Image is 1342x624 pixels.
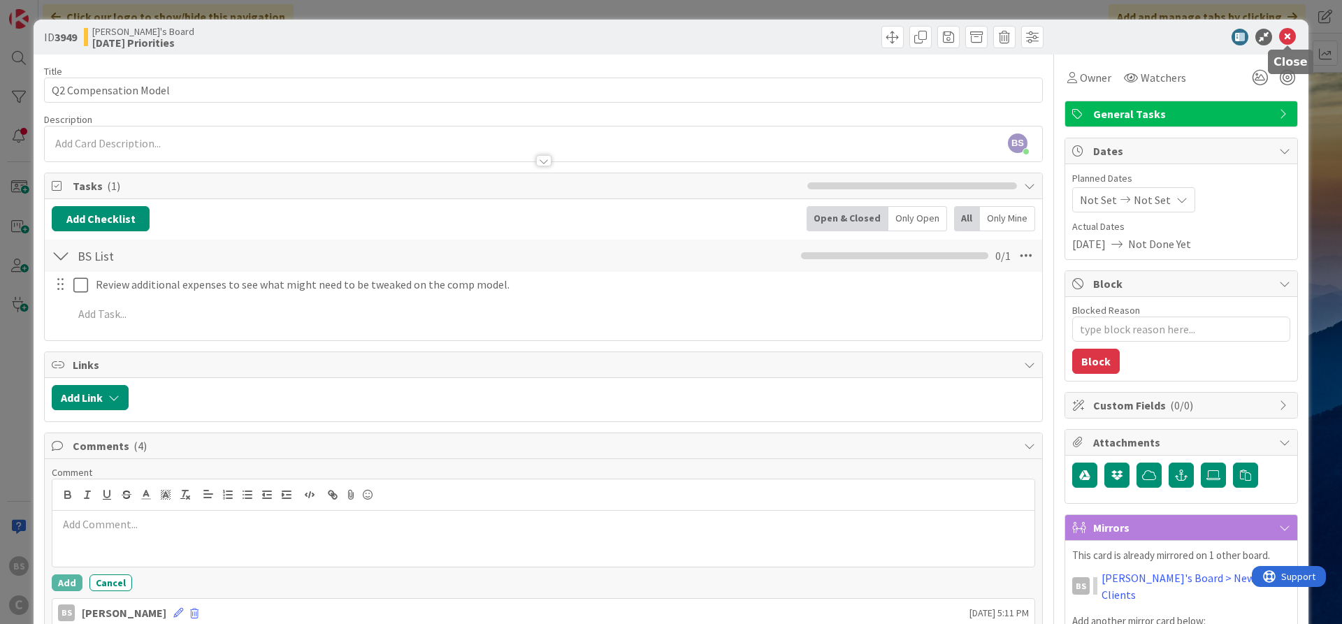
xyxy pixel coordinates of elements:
[1072,219,1290,234] span: Actual Dates
[1072,577,1090,595] div: BS
[44,78,1043,103] input: type card name here...
[1080,69,1111,86] span: Owner
[1072,235,1106,252] span: [DATE]
[1093,519,1272,536] span: Mirrors
[969,606,1029,621] span: [DATE] 5:11 PM
[1008,133,1027,153] span: BS
[52,466,92,479] span: Comment
[96,277,1032,293] p: Review additional expenses to see what might need to be tweaked on the comp model.
[52,385,129,410] button: Add Link
[980,206,1035,231] div: Only Mine
[1072,349,1120,374] button: Block
[807,206,888,231] div: Open & Closed
[1093,275,1272,292] span: Block
[107,179,120,193] span: ( 1 )
[995,247,1011,264] span: 0 / 1
[134,439,147,453] span: ( 4 )
[44,113,92,126] span: Description
[1134,191,1171,208] span: Not Set
[52,206,150,231] button: Add Checklist
[1128,235,1191,252] span: Not Done Yet
[1170,398,1193,412] span: ( 0/0 )
[58,604,75,621] div: BS
[73,437,1017,454] span: Comments
[888,206,947,231] div: Only Open
[52,574,82,591] button: Add
[1102,569,1290,603] a: [PERSON_NAME]'s Board > New Clients
[73,243,387,268] input: Add Checklist...
[1093,143,1272,159] span: Dates
[89,574,132,591] button: Cancel
[1093,397,1272,414] span: Custom Fields
[1274,55,1308,68] h5: Close
[1093,434,1272,451] span: Attachments
[92,26,194,37] span: [PERSON_NAME]'s Board
[29,2,64,19] span: Support
[73,356,1017,373] span: Links
[82,604,166,621] div: [PERSON_NAME]
[73,177,800,194] span: Tasks
[1072,171,1290,186] span: Planned Dates
[1141,69,1186,86] span: Watchers
[954,206,980,231] div: All
[1093,106,1272,122] span: General Tasks
[55,30,77,44] b: 3949
[1072,548,1290,564] p: This card is already mirrored on 1 other board.
[92,37,194,48] b: [DATE] Priorities
[44,29,77,45] span: ID
[44,65,62,78] label: Title
[1080,191,1117,208] span: Not Set
[1072,304,1140,317] label: Blocked Reason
